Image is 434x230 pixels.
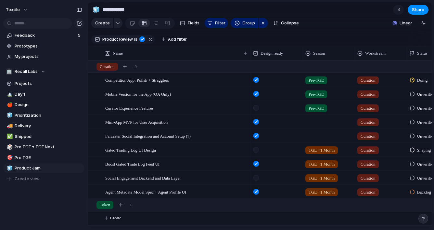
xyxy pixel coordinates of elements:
button: 🧊 [6,165,12,171]
button: Create [91,18,113,28]
span: Mini-App MVP for User Acquisition [105,118,168,126]
div: 🧊 [7,112,11,119]
div: 🍎 [7,101,11,109]
span: Curation [361,91,376,98]
a: 🏔️Day 1 [3,89,84,99]
span: Curation [361,77,376,84]
span: TGE +1 Month [309,175,335,182]
button: Textile [3,5,31,15]
button: ✅ [6,133,12,140]
span: Day 1 [15,91,82,98]
span: Agent Metadata Model Spec + Agent Profile UI [105,188,186,196]
a: My projects [3,52,84,61]
button: is [133,36,139,43]
span: Create view [15,176,40,182]
div: 🚚 [7,122,11,130]
span: Doing [417,77,428,84]
div: 🎯Pre TGE [3,153,84,163]
span: Shipped [15,133,82,140]
span: Fields [188,20,199,26]
a: 🍎Design [3,100,84,110]
button: 🧊 [6,112,12,119]
div: ✅Shipped [3,132,84,142]
div: 🧊 [93,5,100,14]
div: 🎲 [7,143,11,151]
span: Curation [361,133,376,140]
span: Shaping [417,147,431,154]
span: TGE +1 Month [309,161,335,168]
span: Curation [361,119,376,126]
div: 🧊 [7,165,11,172]
span: Feedback [15,32,76,39]
button: Filter [205,18,228,28]
span: Delivery [15,123,82,129]
span: Boost Gated Trade Log Feed UI [105,160,160,168]
div: 🏢 [6,68,12,75]
span: TGE +1 Month [309,189,335,196]
span: Product Jam [15,165,82,171]
span: Social Engagement Backend and Data Layer [105,174,181,182]
span: Competition App: Polish + Stragglers [105,76,169,84]
span: Add filter [168,36,187,42]
span: Curator Experience Features [105,104,154,112]
span: Curation [361,175,376,182]
span: Workstream [365,50,386,57]
a: 🚚Delivery [3,121,84,131]
span: Curation [361,161,376,168]
span: Product Review [102,36,133,42]
span: Backlog [417,189,431,196]
button: Collapse [271,18,301,28]
span: Group [242,20,255,26]
span: Season [313,50,325,57]
span: Linear [400,20,412,26]
span: Token [100,202,110,208]
a: Prototypes [3,41,84,51]
span: 4 [398,7,402,13]
button: 🎲 [6,144,12,150]
button: Fields [177,18,202,28]
span: Pre-TGE [309,77,324,84]
button: 🧊 [91,5,101,15]
span: Pre-TGE [309,91,324,98]
button: 🚚 [6,123,12,129]
span: Collapse [281,20,299,26]
span: is [134,36,137,42]
div: 🎲Pre TGE + TGE Next [3,142,84,152]
span: 0 [130,202,133,208]
span: Filter [215,20,225,26]
div: 🎯 [7,154,11,161]
button: Linear [390,18,415,28]
button: 🏢Recall Labs [3,67,84,76]
button: 🎯 [6,155,12,161]
button: Share [408,5,428,15]
span: Recall Labs [15,68,38,75]
button: 🏔️ [6,91,12,98]
div: 🏔️ [7,90,11,98]
a: Projects [3,79,84,88]
button: Create view [3,174,84,184]
a: 🧊Product Jam [3,163,84,173]
span: Prioritization [15,112,82,119]
span: Mobile Version for the App (QA Only) [105,90,171,98]
button: Add filter [158,35,191,44]
span: Create [95,20,110,26]
span: Curation [361,147,376,154]
div: 🧊Prioritization [3,111,84,120]
span: Pre TGE [15,155,82,161]
span: Pre TGE + TGE Next [15,144,82,150]
span: Prototypes [15,43,82,49]
span: Curation [361,189,376,196]
span: Design [15,101,82,108]
span: Curation [100,63,115,70]
span: Curation [361,105,376,112]
span: Status [417,50,428,57]
span: Projects [15,80,82,87]
span: TGE +1 Month [309,147,335,154]
span: Design ready [261,50,283,57]
span: My projects [15,53,82,60]
span: Pre-TGE [309,105,324,112]
span: Gated Trading Log UI Design [105,146,156,154]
